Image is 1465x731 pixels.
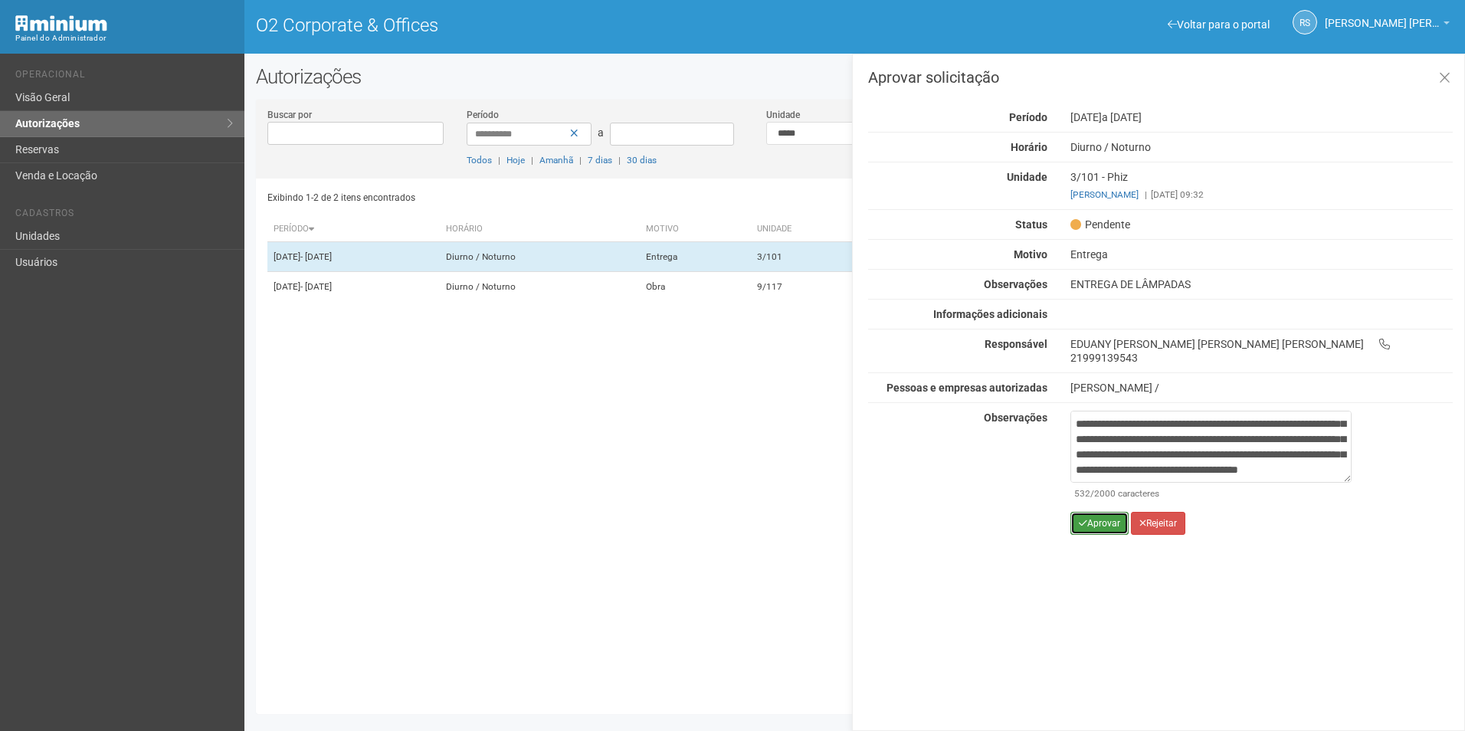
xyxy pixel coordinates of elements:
[1070,218,1130,231] span: Pendente
[751,272,865,302] td: 9/117
[267,272,440,302] td: [DATE]
[1131,512,1185,535] button: Rejeitar
[618,155,621,166] span: |
[1070,512,1129,535] button: Aprovar
[440,272,641,302] td: Diurno / Noturno
[1325,19,1450,31] a: [PERSON_NAME] [PERSON_NAME]
[1429,62,1460,95] a: Fechar
[15,15,107,31] img: Minium
[440,217,641,242] th: Horário
[1059,247,1464,261] div: Entrega
[1070,189,1139,200] a: [PERSON_NAME]
[1074,488,1090,499] span: 532
[267,242,440,272] td: [DATE]
[256,15,844,35] h1: O2 Corporate & Offices
[1011,141,1047,153] strong: Horário
[15,31,233,45] div: Painel do Administrador
[15,69,233,85] li: Operacional
[1059,170,1464,202] div: 3/101 - Phiz
[640,272,750,302] td: Obra
[579,155,582,166] span: |
[1059,140,1464,154] div: Diurno / Noturno
[467,108,499,122] label: Período
[984,278,1047,290] strong: Observações
[539,155,573,166] a: Amanhã
[766,108,800,122] label: Unidade
[984,411,1047,424] strong: Observações
[498,155,500,166] span: |
[531,155,533,166] span: |
[256,65,1454,88] h2: Autorizações
[933,308,1047,320] strong: Informações adicionais
[300,281,332,292] span: - [DATE]
[1059,277,1464,291] div: ENTREGA DE LÂMPADAS
[985,338,1047,350] strong: Responsável
[1145,189,1147,200] span: |
[868,70,1453,85] h3: Aprovar solicitação
[598,126,604,139] span: a
[1168,18,1270,31] a: Voltar para o portal
[1070,381,1453,395] div: [PERSON_NAME] /
[467,155,492,166] a: Todos
[751,242,865,272] td: 3/101
[1007,171,1047,183] strong: Unidade
[887,382,1047,394] strong: Pessoas e empresas autorizadas
[640,217,750,242] th: Motivo
[1009,111,1047,123] strong: Período
[267,217,440,242] th: Período
[1070,188,1453,202] div: [DATE] 09:32
[15,208,233,224] li: Cadastros
[267,186,850,209] div: Exibindo 1-2 de 2 itens encontrados
[506,155,525,166] a: Hoje
[1293,10,1317,34] a: RS
[300,251,332,262] span: - [DATE]
[1015,218,1047,231] strong: Status
[267,108,312,122] label: Buscar por
[588,155,612,166] a: 7 dias
[1074,487,1348,500] div: /2000 caracteres
[627,155,657,166] a: 30 dias
[1102,111,1142,123] span: a [DATE]
[1014,248,1047,261] strong: Motivo
[1059,110,1464,124] div: [DATE]
[751,217,865,242] th: Unidade
[1059,337,1464,365] div: EDUANY [PERSON_NAME] [PERSON_NAME] [PERSON_NAME] 21999139543
[1325,2,1440,29] span: Rayssa Soares Ribeiro
[440,242,641,272] td: Diurno / Noturno
[640,242,750,272] td: Entrega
